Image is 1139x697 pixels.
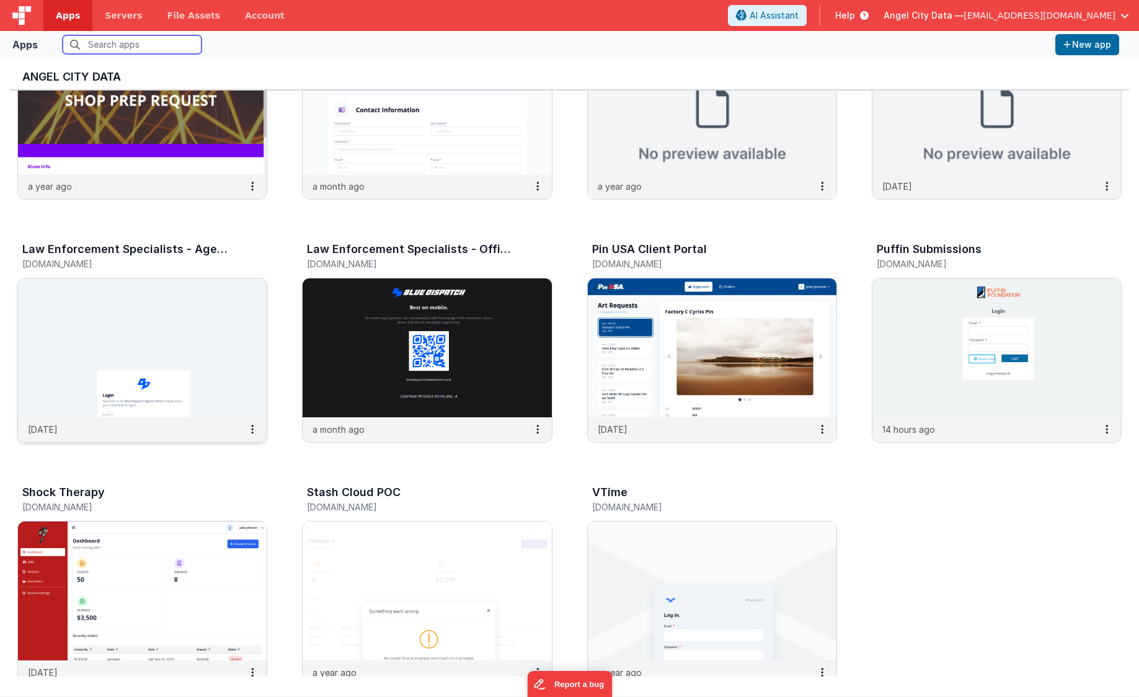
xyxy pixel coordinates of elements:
[22,243,233,255] h3: Law Enforcement Specialists - Agency Portal
[1055,34,1119,55] button: New app
[882,180,912,193] p: [DATE]
[884,9,1129,22] button: Angel City Data — [EMAIL_ADDRESS][DOMAIN_NAME]
[598,180,642,193] p: a year ago
[882,423,935,436] p: 14 hours ago
[307,502,521,512] h5: [DOMAIN_NAME]
[527,671,612,697] iframe: Marker.io feedback button
[312,180,365,193] p: a month ago
[835,9,855,22] span: Help
[63,35,202,54] input: Search apps
[167,9,221,22] span: File Assets
[592,243,707,255] h3: Pin USA Client Portal
[22,259,236,269] h5: [DOMAIN_NAME]
[312,666,357,679] p: a year ago
[307,243,517,255] h3: Law Enforcement Specialists - Officer Portal
[877,259,1091,269] h5: [DOMAIN_NAME]
[105,9,142,22] span: Servers
[884,9,964,22] span: Angel City Data —
[877,243,982,255] h3: Puffin Submissions
[728,5,807,26] button: AI Assistant
[28,180,72,193] p: a year ago
[964,9,1115,22] span: [EMAIL_ADDRESS][DOMAIN_NAME]
[598,666,642,679] p: a year ago
[22,486,105,499] h3: Shock Therapy
[592,259,806,269] h5: [DOMAIN_NAME]
[598,423,627,436] p: [DATE]
[22,502,236,512] h5: [DOMAIN_NAME]
[592,502,806,512] h5: [DOMAIN_NAME]
[28,423,58,436] p: [DATE]
[22,71,1117,83] h3: Angel City Data
[56,9,80,22] span: Apps
[750,9,799,22] span: AI Assistant
[12,37,38,52] div: Apps
[307,259,521,269] h5: [DOMAIN_NAME]
[307,486,401,499] h3: Stash Cloud POC
[312,423,365,436] p: a month ago
[592,486,627,499] h3: VTime
[28,666,58,679] p: [DATE]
